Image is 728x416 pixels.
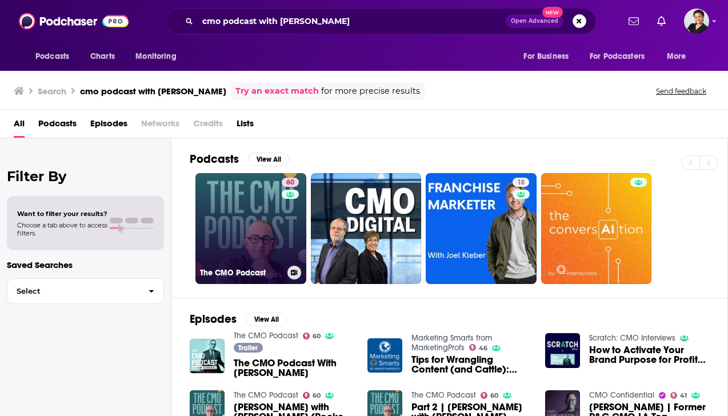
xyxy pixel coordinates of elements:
[624,11,643,31] a: Show notifications dropdown
[83,46,122,67] a: Charts
[653,11,670,31] a: Show notifications dropdown
[589,345,709,365] span: How to Activate Your Brand Purpose for Profit with [PERSON_NAME] of The CMO Podcast
[411,333,492,353] a: Marketing Smarts from MarketingProfs
[321,85,420,98] span: for more precise results
[479,346,487,351] span: 46
[35,49,69,65] span: Podcasts
[590,49,645,65] span: For Podcasters
[684,9,709,34] span: Logged in as kiearamr
[190,312,287,326] a: EpisodesView All
[193,114,223,138] span: Credits
[190,339,225,374] img: The CMO Podcast With Jim Stengel
[14,114,25,138] a: All
[426,173,537,284] a: 18
[589,345,709,365] a: How to Activate Your Brand Purpose for Profit with Jim Stengel of The CMO Podcast
[90,114,127,138] a: Episodes
[166,8,596,34] div: Search podcasts, credits, & more...
[190,152,289,166] a: PodcastsView All
[659,46,701,67] button: open menu
[17,221,107,237] span: Choose a tab above to access filters.
[7,168,164,185] h2: Filter By
[7,287,139,295] span: Select
[38,86,66,97] h3: Search
[411,390,476,400] a: The CMO Podcast
[411,355,531,374] a: Tips for Wrangling Content (and Cattle): Spredfast CMO Jim Rudden Talks to Marketing Smarts [Podc...
[653,86,710,96] button: Send feedback
[303,392,321,399] a: 60
[313,393,321,398] span: 60
[27,46,84,67] button: open menu
[670,392,687,399] a: 41
[235,85,319,98] a: Try an exact match
[542,7,563,18] span: New
[515,46,583,67] button: open menu
[469,344,488,351] a: 46
[80,86,226,97] h3: cmo podcast with [PERSON_NAME]
[234,358,354,378] span: The CMO Podcast With [PERSON_NAME]
[282,178,299,187] a: 60
[7,278,164,304] button: Select
[246,313,287,326] button: View All
[411,355,531,374] span: Tips for Wrangling Content (and Cattle): Spredfast CMO [PERSON_NAME] Talks to Marketing Smarts [P...
[684,9,709,34] img: User Profile
[506,14,563,28] button: Open AdvancedNew
[303,333,321,339] a: 60
[523,49,569,65] span: For Business
[589,390,654,400] a: CMO Confidential
[589,333,675,343] a: Scratch: CMO Interviews
[313,334,321,339] span: 60
[248,153,289,166] button: View All
[234,390,298,400] a: The CMO Podcast
[367,338,402,373] img: Tips for Wrangling Content (and Cattle): Spredfast CMO Jim Rudden Talks to Marketing Smarts [Podc...
[481,392,499,399] a: 60
[190,152,239,166] h2: Podcasts
[198,12,506,30] input: Search podcasts, credits, & more...
[286,177,294,189] span: 60
[135,49,176,65] span: Monitoring
[680,393,687,398] span: 41
[582,46,661,67] button: open menu
[545,333,580,368] img: How to Activate Your Brand Purpose for Profit with Jim Stengel of The CMO Podcast
[127,46,191,67] button: open menu
[517,177,525,189] span: 18
[200,268,283,278] h3: The CMO Podcast
[684,9,709,34] button: Show profile menu
[190,312,237,326] h2: Episodes
[511,18,558,24] span: Open Advanced
[667,49,686,65] span: More
[513,178,529,187] a: 18
[234,358,354,378] a: The CMO Podcast With Jim Stengel
[38,114,77,138] a: Podcasts
[490,393,498,398] span: 60
[234,331,298,341] a: The CMO Podcast
[195,173,306,284] a: 60The CMO Podcast
[19,10,129,32] img: Podchaser - Follow, Share and Rate Podcasts
[17,210,107,218] span: Want to filter your results?
[90,49,115,65] span: Charts
[7,259,164,270] p: Saved Searches
[141,114,179,138] span: Networks
[237,114,254,138] a: Lists
[238,345,258,351] span: Trailer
